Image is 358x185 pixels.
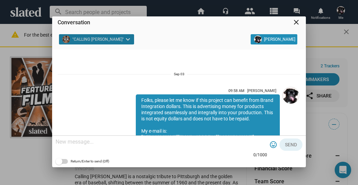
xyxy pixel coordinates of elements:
a: Sharon Bruneau [281,86,300,169]
img: "CALLING CLEMENTE" [62,36,70,43]
div: Folks, please let me know if this project can benefit from Brand Integration dollars. This is adv... [136,94,280,168]
span: [PERSON_NAME] [264,36,295,43]
img: Sharon Bruneau [283,87,299,104]
span: 09:58 AM [228,89,244,93]
span: Return/Enter to send (Off) [71,157,109,166]
mat-icon: keyboard_arrow_down [124,35,132,43]
mat-hint: 0/1000 [253,153,267,158]
button: Send [279,138,302,151]
span: Send [285,138,297,151]
span: "CALLING [PERSON_NAME]" [72,36,124,43]
span: [PERSON_NAME] [247,89,276,93]
mat-icon: tag_faces [269,141,277,149]
mat-icon: close [292,18,300,26]
span: Conversation [58,19,90,26]
img: Sharon Bruneau [254,36,262,43]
